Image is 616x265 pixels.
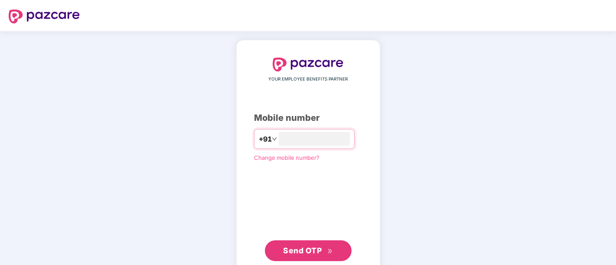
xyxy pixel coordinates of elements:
span: YOUR EMPLOYEE BENEFITS PARTNER [268,76,348,83]
div: Mobile number [254,111,362,125]
img: logo [9,10,80,23]
span: double-right [327,249,333,254]
span: down [272,136,277,142]
img: logo [273,58,344,71]
span: Send OTP [283,246,322,255]
a: Change mobile number? [254,154,319,161]
button: Send OTPdouble-right [265,240,352,261]
span: +91 [259,134,272,145]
